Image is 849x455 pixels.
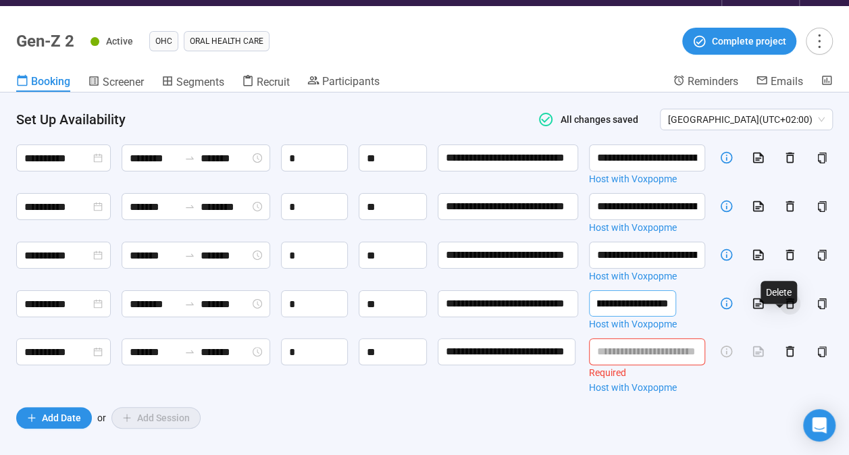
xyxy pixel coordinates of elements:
span: Add Date [42,410,81,425]
span: Emails [771,75,803,88]
button: copy [811,196,833,217]
div: Delete [761,281,797,304]
a: Segments [161,74,224,92]
span: plus [27,413,36,423]
span: swap-right [184,250,195,261]
span: OHC [155,34,172,48]
a: Reminders [673,74,738,90]
span: Participants [322,75,380,88]
span: Booking [31,75,70,88]
span: All changes saved [554,114,638,125]
a: Host with Voxpopme [589,269,705,284]
span: Oral Health Care [190,34,263,48]
a: Booking [16,74,70,92]
div: or [16,407,833,429]
span: to [184,346,195,357]
button: copy [811,244,833,266]
span: more [810,32,828,50]
span: copy [817,250,827,261]
span: copy [817,298,827,309]
span: copy [817,346,827,357]
span: copy [817,153,827,163]
span: Segments [176,76,224,88]
span: to [184,153,195,163]
span: Recruit [257,76,290,88]
div: Open Intercom Messenger [803,409,835,441]
a: Recruit [242,74,290,92]
button: copy [811,293,833,315]
span: [GEOGRAPHIC_DATA] ( UTC+02:00 ) [668,109,825,130]
button: plusAdd Date [16,407,92,429]
span: swap-right [184,346,195,357]
span: swap-right [184,298,195,309]
a: Host with Voxpopme [589,380,705,395]
button: copy [811,341,833,363]
h4: Set Up Availability [16,110,519,129]
div: Required [589,365,705,380]
button: more [806,28,833,55]
a: Host with Voxpopme [589,317,705,331]
span: copy [817,201,827,212]
button: copy [811,147,833,169]
span: swap-right [184,201,195,212]
a: Screener [88,74,144,92]
span: to [184,201,195,212]
a: Host with Voxpopme [589,171,705,186]
span: swap-right [184,153,195,163]
a: Host with Voxpopme [589,220,705,235]
span: Screener [103,76,144,88]
button: Complete project [682,28,796,55]
a: Participants [307,74,380,90]
span: Active [106,36,133,47]
span: to [184,250,195,261]
span: Reminders [688,75,738,88]
span: Complete project [712,34,786,49]
h1: Gen-Z 2 [16,32,74,51]
a: Emails [756,74,803,90]
span: to [184,298,195,309]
